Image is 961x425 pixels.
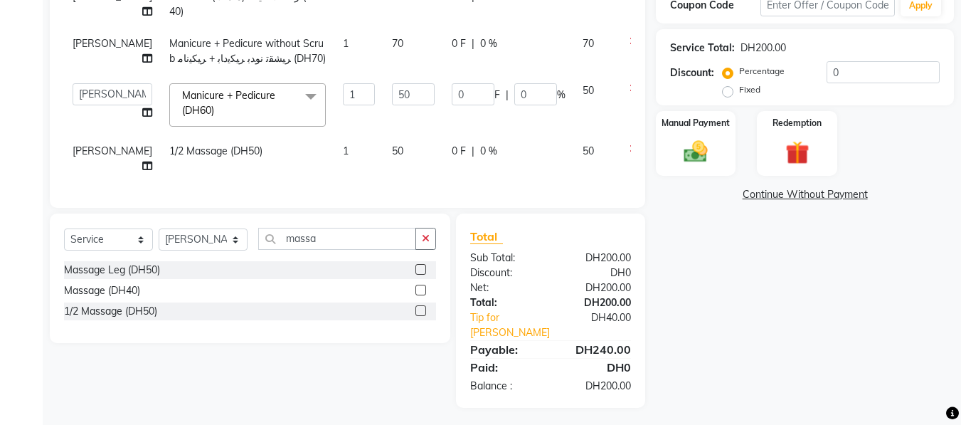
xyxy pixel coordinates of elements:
[551,379,642,394] div: DH200.00
[460,341,551,358] div: Payable:
[470,229,503,244] span: Total
[460,295,551,310] div: Total:
[460,266,551,280] div: Discount:
[343,145,349,157] span: 1
[772,117,822,130] label: Redemption
[551,266,642,280] div: DH0
[392,145,403,157] span: 50
[662,117,730,130] label: Manual Payment
[460,379,551,394] div: Balance :
[460,280,551,295] div: Net:
[480,144,497,159] span: 0 %
[659,187,951,202] a: Continue Without Payment
[460,359,551,376] div: Paid:
[551,341,642,358] div: DH240.00
[583,37,594,50] span: 70
[452,144,466,159] span: 0 F
[169,145,262,157] span: 1/2 Massage (DH50)
[551,280,642,295] div: DH200.00
[670,65,714,80] div: Discount:
[583,84,594,97] span: 50
[557,88,566,103] span: %
[566,310,642,340] div: DH40.00
[472,36,474,51] span: |
[258,228,416,250] input: Search or Scan
[460,310,566,340] a: Tip for [PERSON_NAME]
[169,37,326,65] span: Manicure + Pedicure without Scrub ﺮﻴﺸﻘﺗ نوﺪﺑ ﺮﻴﻜﻳدﺎﺑ + ﺮﻴﻜﻴﻧﺎﻣ (DH70)
[739,65,785,78] label: Percentage
[73,37,152,50] span: [PERSON_NAME]
[64,263,160,278] div: Massage Leg (DH50)
[73,145,152,157] span: [PERSON_NAME]
[778,138,817,167] img: _gift.svg
[551,359,642,376] div: DH0
[460,251,551,266] div: Sub Total:
[583,145,594,157] span: 50
[343,37,349,50] span: 1
[64,283,140,298] div: Massage (DH40)
[551,295,642,310] div: DH200.00
[214,104,221,117] a: x
[182,89,275,117] span: Manicure + Pedicure (DH60)
[740,41,786,56] div: DH200.00
[64,304,157,319] div: 1/2 Massage (DH50)
[494,88,500,103] span: F
[392,37,403,50] span: 70
[739,83,760,96] label: Fixed
[551,251,642,266] div: DH200.00
[480,36,497,51] span: 0 %
[676,138,715,165] img: _cash.svg
[472,144,474,159] span: |
[506,88,509,103] span: |
[670,41,735,56] div: Service Total:
[452,36,466,51] span: 0 F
